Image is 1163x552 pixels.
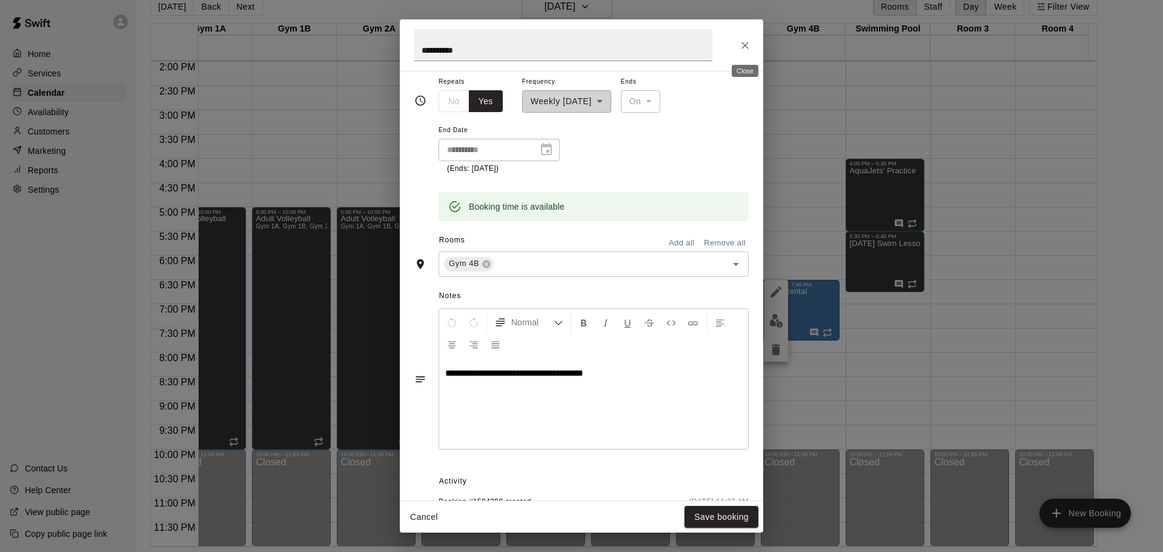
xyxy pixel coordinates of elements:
[439,90,503,113] div: outlined button group
[485,333,506,355] button: Justify Align
[727,256,744,273] button: Open
[621,74,661,90] span: Ends
[405,506,443,528] button: Cancel
[439,74,512,90] span: Repeats
[439,472,749,491] span: Activity
[444,257,494,271] div: Gym 4B
[469,90,503,113] button: Yes
[414,258,426,270] svg: Rooms
[442,311,462,333] button: Undo
[444,258,484,270] span: Gym 4B
[414,373,426,385] svg: Notes
[463,311,484,333] button: Redo
[442,333,462,355] button: Center Align
[661,311,681,333] button: Insert Code
[639,311,660,333] button: Format Strikethrough
[522,74,611,90] span: Frequency
[439,122,560,139] span: End Date
[439,496,531,508] span: Booking #1504390 created
[447,163,551,175] p: (Ends: [DATE])
[617,311,638,333] button: Format Underline
[683,311,703,333] button: Insert Link
[732,65,758,77] div: Close
[662,234,701,253] button: Add all
[414,95,426,107] svg: Timing
[595,311,616,333] button: Format Italics
[489,311,568,333] button: Formatting Options
[621,90,661,113] div: On
[684,506,758,528] button: Save booking
[439,287,749,306] span: Notes
[689,496,749,521] span: [DATE] 11:27 AM
[463,333,484,355] button: Right Align
[469,196,565,218] div: Booking time is available
[511,316,554,328] span: Normal
[574,311,594,333] button: Format Bold
[734,35,756,56] button: Close
[439,236,465,244] span: Rooms
[710,311,731,333] button: Left Align
[701,234,749,253] button: Remove all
